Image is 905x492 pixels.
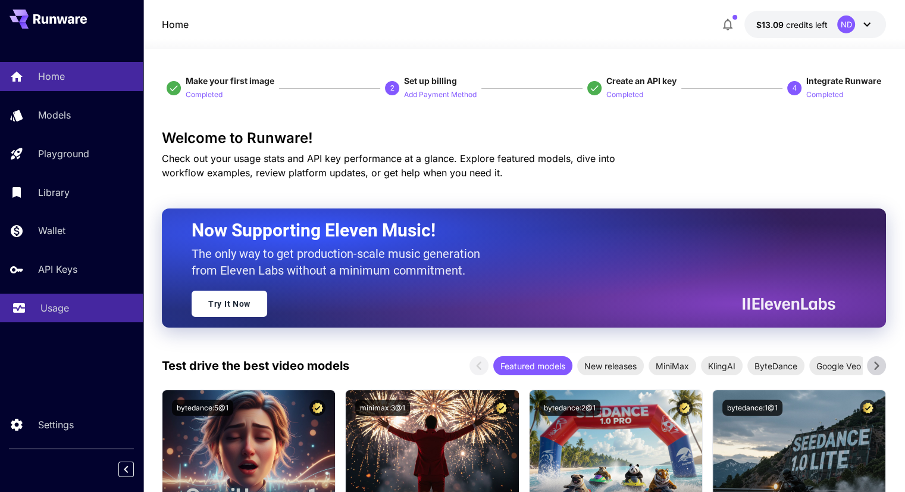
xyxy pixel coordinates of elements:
[162,17,189,32] nav: breadcrumb
[186,76,274,86] span: Make your first image
[309,400,325,416] button: Certified Model – Vetted for best performance and includes a commercial license.
[162,130,886,147] h3: Welcome to Runware!
[606,87,643,101] button: Completed
[355,400,410,416] button: minimax:3@1
[38,147,89,161] p: Playground
[806,87,843,101] button: Completed
[162,152,615,179] span: Check out your usage stats and API key performance at a glance. Explore featured models, dive int...
[40,301,69,315] p: Usage
[722,400,782,416] button: bytedance:1@1
[677,400,693,416] button: Certified Model – Vetted for best performance and includes a commercial license.
[493,400,509,416] button: Certified Model – Vetted for best performance and includes a commercial license.
[606,76,677,86] span: Create an API key
[38,262,77,276] p: API Keys
[404,89,477,101] p: Add Payment Method
[577,360,644,372] span: New releases
[756,20,786,30] span: $13.09
[792,83,796,94] p: 4
[390,83,394,94] p: 2
[162,357,349,375] p: Test drive the best video models
[192,219,826,242] h2: Now Supporting Eleven Music!
[747,360,804,372] span: ByteDance
[786,20,828,30] span: credits left
[186,87,223,101] button: Completed
[701,360,743,372] span: KlingAI
[38,223,65,238] p: Wallet
[192,291,267,317] a: Try It Now
[809,360,868,372] span: Google Veo
[701,356,743,375] div: KlingAI
[837,15,855,33] div: ND
[747,356,804,375] div: ByteDance
[38,108,71,122] p: Models
[744,11,886,38] button: $13.09ND
[539,400,600,416] button: bytedance:2@1
[577,356,644,375] div: New releases
[38,418,74,432] p: Settings
[806,89,843,101] p: Completed
[38,69,65,83] p: Home
[806,76,881,86] span: Integrate Runware
[404,76,457,86] span: Set up billing
[606,89,643,101] p: Completed
[649,356,696,375] div: MiniMax
[118,462,134,477] button: Collapse sidebar
[809,356,868,375] div: Google Veo
[162,17,189,32] a: Home
[38,185,70,200] p: Library
[756,18,828,31] div: $13.09
[493,360,572,372] span: Featured models
[404,87,477,101] button: Add Payment Method
[172,400,233,416] button: bytedance:5@1
[649,360,696,372] span: MiniMax
[186,89,223,101] p: Completed
[192,245,489,279] p: The only way to get production-scale music generation from Eleven Labs without a minimum commitment.
[127,459,143,480] div: Collapse sidebar
[493,356,572,375] div: Featured models
[860,400,876,416] button: Certified Model – Vetted for best performance and includes a commercial license.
